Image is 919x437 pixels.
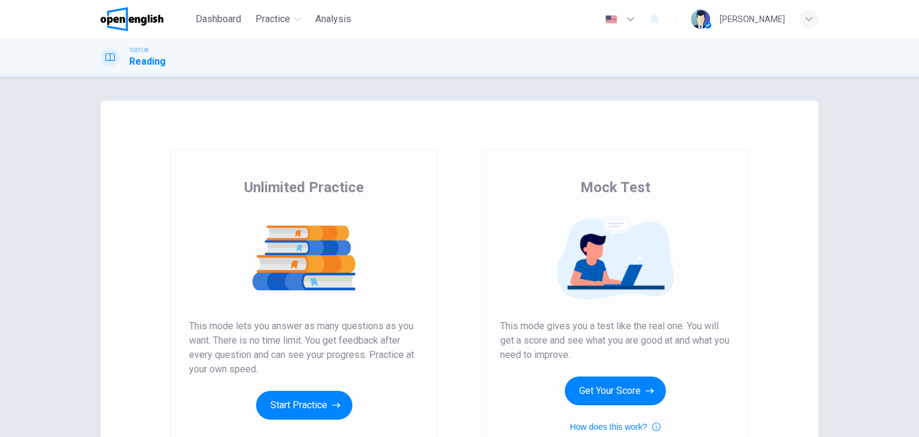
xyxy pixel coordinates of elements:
[244,178,364,197] span: Unlimited Practice
[500,319,730,362] span: This mode gives you a test like the real one. You will get a score and see what you are good at a...
[251,8,306,30] button: Practice
[255,12,290,26] span: Practice
[311,8,356,30] button: Analysis
[570,420,660,434] button: How does this work?
[565,377,666,405] button: Get Your Score
[256,391,352,420] button: Start Practice
[129,54,166,69] h1: Reading
[720,12,785,26] div: [PERSON_NAME]
[189,319,419,377] span: This mode lets you answer as many questions as you want. There is no time limit. You get feedback...
[101,7,163,31] img: OpenEnglish logo
[580,178,650,197] span: Mock Test
[315,12,351,26] span: Analysis
[691,10,710,29] img: Profile picture
[196,12,241,26] span: Dashboard
[129,46,148,54] span: TOEFL®
[604,15,619,24] img: en
[191,8,246,30] button: Dashboard
[101,7,191,31] a: OpenEnglish logo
